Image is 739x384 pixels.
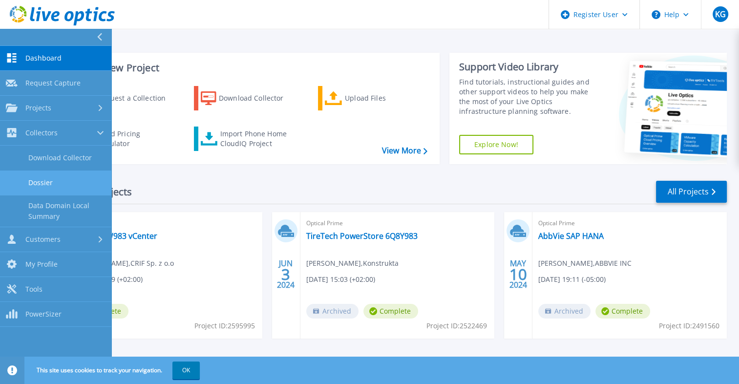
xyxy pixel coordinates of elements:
[459,61,598,73] div: Support Video Library
[281,270,290,278] span: 3
[69,86,178,110] a: Request a Collection
[538,304,591,319] span: Archived
[659,320,719,331] span: Project ID: 2491560
[74,258,174,269] span: [PERSON_NAME] , CRIF Sp. z o.o
[69,63,427,73] h3: Start a New Project
[220,129,296,149] div: Import Phone Home CloudIQ Project
[715,10,725,18] span: KG
[656,181,727,203] a: All Projects
[538,218,721,229] span: Optical Prime
[382,146,427,155] a: View More
[74,218,256,229] span: Optical Prime
[219,88,297,108] div: Download Collector
[25,104,51,112] span: Projects
[25,128,58,137] span: Collectors
[509,256,528,292] div: MAY 2024
[194,86,303,110] a: Download Collector
[306,304,359,319] span: Archived
[25,235,61,244] span: Customers
[509,270,527,278] span: 10
[318,86,427,110] a: Upload Files
[306,274,375,285] span: [DATE] 15:03 (+02:00)
[363,304,418,319] span: Complete
[538,231,604,241] a: AbbVie SAP HANA
[276,256,295,292] div: JUN 2024
[538,274,606,285] span: [DATE] 19:11 (-05:00)
[97,88,175,108] div: Request a Collection
[459,77,598,116] div: Find tutorials, instructional guides and other support videos to help you make the most of your L...
[345,88,423,108] div: Upload Files
[27,362,200,379] span: This site uses cookies to track your navigation.
[426,320,487,331] span: Project ID: 2522469
[538,258,632,269] span: [PERSON_NAME] , ABBVIE INC
[194,320,255,331] span: Project ID: 2595995
[96,129,174,149] div: Cloud Pricing Calculator
[25,285,42,294] span: Tools
[459,135,533,154] a: Explore Now!
[25,79,81,87] span: Request Capture
[306,231,418,241] a: TireTech PowerStore 6Q8Y983
[595,304,650,319] span: Complete
[306,258,399,269] span: [PERSON_NAME] , Konstrukta
[25,260,58,269] span: My Profile
[172,362,200,379] button: OK
[25,54,62,63] span: Dashboard
[306,218,489,229] span: Optical Prime
[69,127,178,151] a: Cloud Pricing Calculator
[74,231,157,241] a: CRIF 1QYW983 vCenter
[25,310,62,319] span: PowerSizer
